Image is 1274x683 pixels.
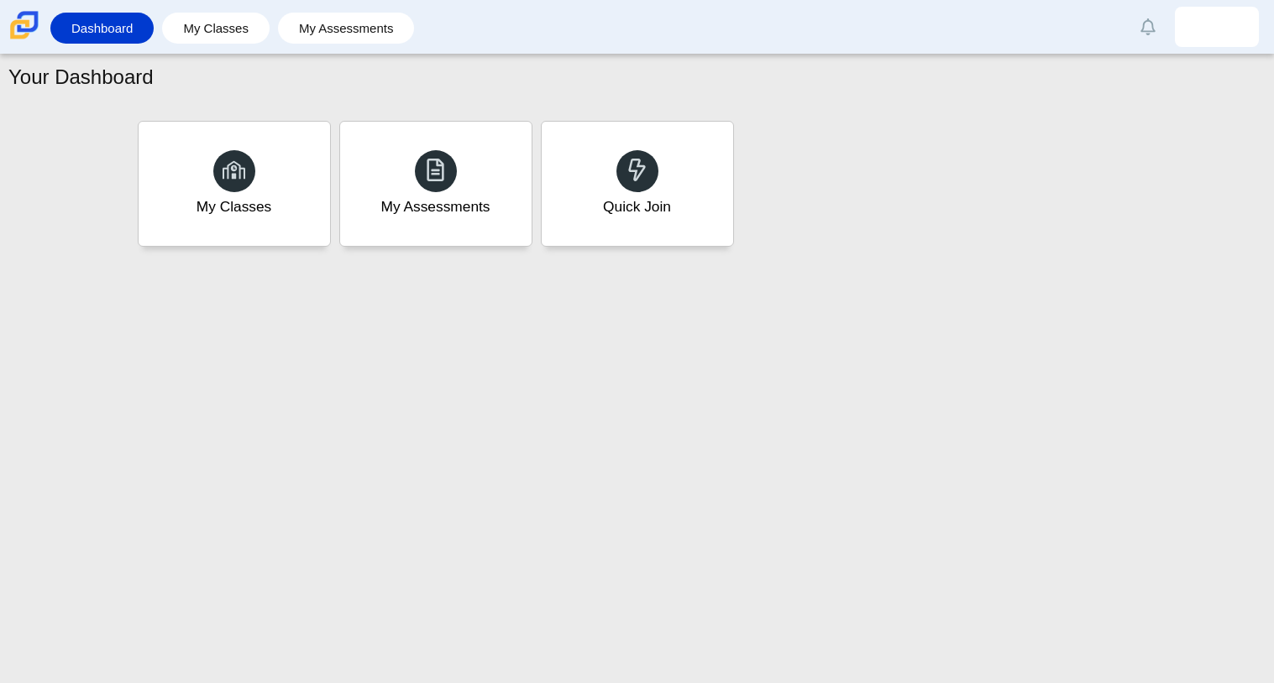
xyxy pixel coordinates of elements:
[1203,13,1230,40] img: julissa.castorenar.Bpv665
[541,121,734,247] a: Quick Join
[1130,8,1167,45] a: Alerts
[381,196,490,217] div: My Assessments
[286,13,406,44] a: My Assessments
[7,8,42,43] img: Carmen School of Science & Technology
[7,31,42,45] a: Carmen School of Science & Technology
[603,196,671,217] div: Quick Join
[59,13,145,44] a: Dashboard
[8,63,154,91] h1: Your Dashboard
[197,196,272,217] div: My Classes
[138,121,331,247] a: My Classes
[1175,7,1259,47] a: julissa.castorenar.Bpv665
[170,13,261,44] a: My Classes
[339,121,532,247] a: My Assessments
